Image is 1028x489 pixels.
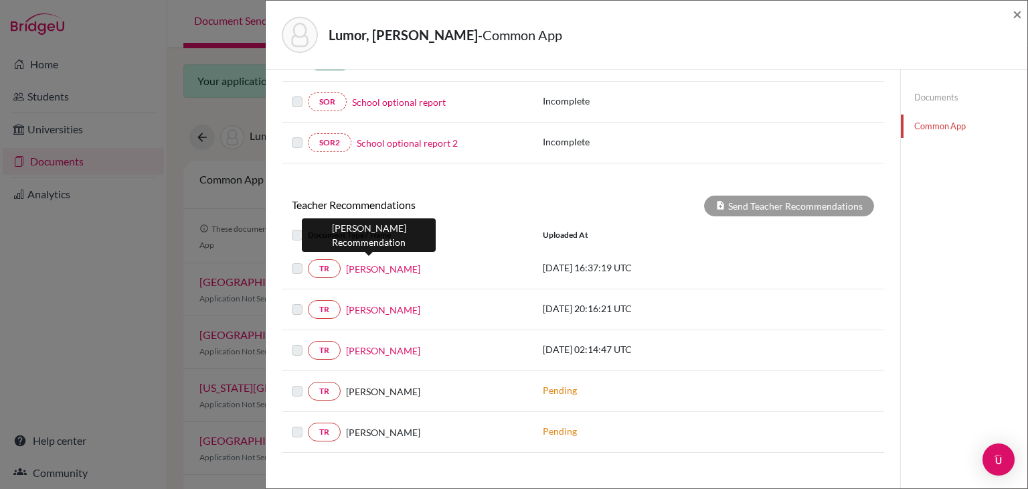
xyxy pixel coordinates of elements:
div: Uploaded at [533,227,734,243]
a: TR [308,423,341,441]
a: [PERSON_NAME] [346,303,420,317]
span: × [1013,4,1022,23]
a: TR [308,300,341,319]
p: Incomplete [543,94,681,108]
a: School optional report [352,95,446,109]
div: Document Type / Name [282,227,533,243]
strong: Lumor, [PERSON_NAME] [329,27,478,43]
a: Common App [901,115,1027,138]
p: Pending [543,383,723,397]
h6: Teacher Recommendations [282,198,583,211]
p: Incomplete [543,135,681,149]
span: - Common App [478,27,562,43]
span: [PERSON_NAME] [346,385,420,399]
p: [DATE] 02:14:47 UTC [543,342,723,356]
p: [DATE] 16:37:19 UTC [543,261,723,275]
a: Documents [901,86,1027,109]
p: [DATE] 20:16:21 UTC [543,301,723,316]
button: Close [1013,6,1022,22]
span: [PERSON_NAME] [346,425,420,439]
a: TR [308,259,341,278]
a: SOR2 [308,133,351,152]
div: Send Teacher Recommendations [704,196,874,216]
p: Pending [543,424,723,438]
a: School optional report 2 [357,136,458,150]
div: Open Intercom Messenger [982,443,1015,476]
a: TR [308,341,341,360]
a: [PERSON_NAME] [346,344,420,358]
a: [PERSON_NAME] [346,262,420,276]
div: [PERSON_NAME] Recommendation [302,218,436,252]
a: TR [308,382,341,401]
a: SOR [308,92,347,111]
